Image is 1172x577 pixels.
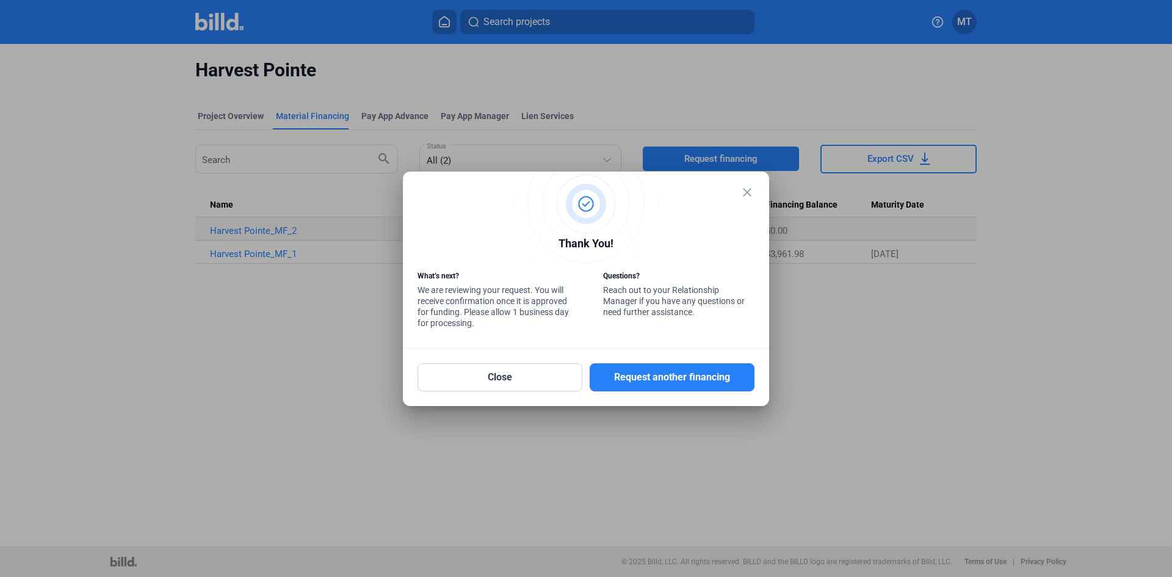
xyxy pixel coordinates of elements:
[418,270,569,332] div: We are reviewing your request. You will receive confirmation once it is approved for funding. Ple...
[590,363,754,391] button: Request another financing
[418,270,569,285] div: What’s next?
[603,270,754,321] div: Reach out to your Relationship Manager if you have any questions or need further assistance.
[418,363,582,391] button: Close
[418,235,754,255] div: Thank You!
[740,185,754,200] mat-icon: close
[603,270,754,285] div: Questions?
